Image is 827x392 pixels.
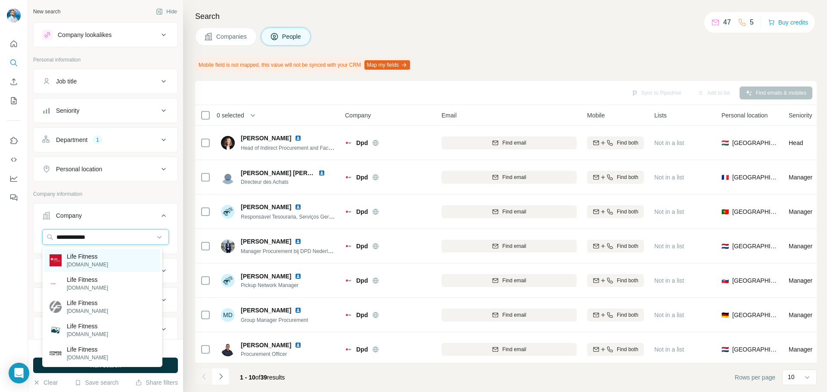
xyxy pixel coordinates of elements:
[345,111,371,120] span: Company
[221,239,235,253] img: Avatar
[221,136,235,150] img: Avatar
[295,342,302,349] img: LinkedIn logo
[34,71,177,92] button: Job title
[34,25,177,45] button: Company lookalikes
[295,238,302,245] img: LinkedIn logo
[255,374,261,381] span: of
[241,170,344,176] span: [PERSON_NAME] [PERSON_NAME]
[9,363,29,383] div: Open Intercom Messenger
[33,358,178,373] button: Run search
[241,272,291,281] span: [PERSON_NAME]
[195,10,817,22] h4: Search
[7,152,21,167] button: Use Surfe API
[502,173,526,181] span: Find email
[67,299,108,307] p: Life Fitness
[587,240,644,253] button: Find both
[654,139,684,146] span: Not in a list
[356,311,368,319] span: Dpd
[721,311,729,319] span: 🇩🇪
[282,32,302,41] span: People
[50,324,62,336] img: Life Fitness
[261,374,267,381] span: 39
[502,277,526,284] span: Find email
[34,130,177,150] button: Department1
[345,139,352,146] img: Logo of Dpd
[587,205,644,218] button: Find both
[241,281,312,289] span: Pickup Network Manager
[789,174,812,181] span: Manager
[617,311,638,319] span: Find both
[356,173,368,182] span: Dpd
[34,319,177,340] button: Annual revenue ($)
[7,190,21,205] button: Feedback
[789,277,812,284] span: Manager
[67,252,108,261] p: Life Fitness
[441,309,577,321] button: Find email
[441,205,577,218] button: Find email
[345,312,352,318] img: Logo of Dpd
[67,354,108,361] p: [DOMAIN_NAME]
[241,306,291,315] span: [PERSON_NAME]
[789,111,812,120] span: Seniority
[56,106,79,115] div: Seniority
[732,311,778,319] span: [GEOGRAPHIC_DATA]
[221,308,235,322] div: MD
[241,350,312,358] span: Procurement Officer
[93,136,103,144] div: 1
[33,56,178,64] p: Personal information
[441,274,577,287] button: Find email
[50,351,62,356] img: Life Fitness
[654,243,684,250] span: Not in a list
[345,208,352,215] img: Logo of Dpd
[240,374,285,381] span: results
[732,345,778,354] span: [GEOGRAPHIC_DATA]
[241,237,291,246] span: [PERSON_NAME]
[364,60,410,70] button: Map my fields
[587,111,605,120] span: Mobile
[241,247,336,254] span: Manager Procurement bij DPD Nederland
[721,242,729,250] span: 🇳🇱
[56,136,87,144] div: Department
[150,5,183,18] button: Hide
[617,139,638,147] span: Find both
[7,55,21,71] button: Search
[721,139,729,147] span: 🇭🇺
[34,100,177,121] button: Seniority
[7,36,21,52] button: Quick start
[587,274,644,287] button: Find both
[732,207,778,216] span: [GEOGRAPHIC_DATA]
[34,205,177,229] button: Company
[789,208,812,215] span: Manager
[732,242,778,250] span: [GEOGRAPHIC_DATA]
[345,243,352,250] img: Logo of Dpd
[654,312,684,318] span: Not in a list
[617,277,638,284] span: Find both
[67,307,108,315] p: [DOMAIN_NAME]
[56,211,82,220] div: Company
[654,277,684,284] span: Not in a list
[721,173,729,182] span: 🇫🇷
[58,31,112,39] div: Company lookalikes
[33,8,60,15] div: New search
[195,58,412,72] div: Mobile field is not mapped, this value will not be synced with your CRM
[721,207,729,216] span: 🇵🇹
[67,275,108,284] p: Life Fitness
[735,373,775,382] span: Rows per page
[56,165,102,173] div: Personal location
[295,307,302,314] img: LinkedIn logo
[7,133,21,148] button: Use Surfe on LinkedIn
[67,330,108,338] p: [DOMAIN_NAME]
[502,242,526,250] span: Find email
[723,17,731,28] p: 47
[345,277,352,284] img: Logo of Dpd
[67,345,108,354] p: Life Fitness
[587,343,644,356] button: Find both
[789,312,812,318] span: Manager
[721,276,729,285] span: 🇸🇰
[241,178,336,186] span: Directeur des Achats
[33,190,178,198] p: Company information
[502,139,526,147] span: Find email
[441,136,577,149] button: Find email
[221,170,235,184] img: Avatar
[67,284,108,292] p: [DOMAIN_NAME]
